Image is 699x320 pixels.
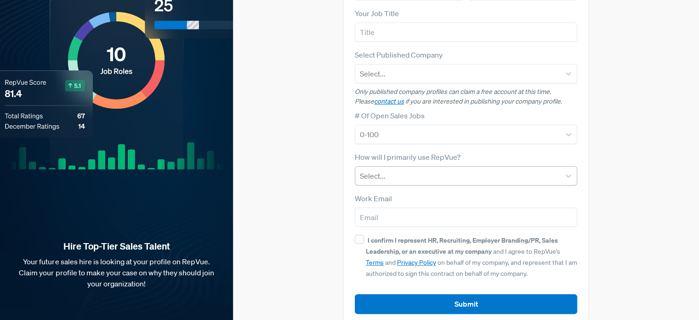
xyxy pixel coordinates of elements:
label: Work Email [355,193,392,204]
p: Your future sales hire is looking at your profile on RepVue. Claim your profile to make your case... [15,256,218,289]
span: and I agree to RepVue’s and on behalf of my company, and represent that I am authorized to sign t... [366,236,577,278]
a: Terms [366,258,384,267]
label: How will I primarily use RepVue? [355,151,460,163]
label: # Of Open Sales Jobs [355,110,425,121]
button: Submit [355,294,577,314]
strong: Hire Top-Tier Sales Talent [15,240,218,252]
input: Email [355,208,577,227]
strong: I confirm I represent HR, Recruiting, Employer Branding/PR, Sales Leadership, or an executive at ... [366,236,558,256]
p: Only published company profiles can claim a free account at this time. Please if you are interest... [355,87,577,106]
label: Select Published Company [355,49,443,60]
input: Title [355,23,577,42]
a: Privacy Policy [397,258,436,267]
a: contact us [374,97,404,105]
label: Your Job Title [355,8,399,19]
